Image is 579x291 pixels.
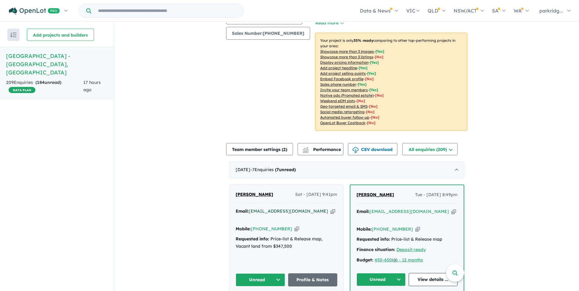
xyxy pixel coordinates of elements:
span: [ Yes ] [358,82,367,87]
a: [PERSON_NAME] [356,191,394,199]
u: Display pricing information [320,60,368,65]
img: line-chart.svg [303,147,308,150]
a: Profile & Notes [288,273,338,286]
span: [ Yes ] [375,49,384,54]
span: [No] [371,115,379,120]
div: Price-list & Release map [356,236,458,243]
button: Sales Number:[PHONE_NUMBER] [226,27,310,40]
span: Performance [303,147,341,152]
a: [EMAIL_ADDRESS][DOMAIN_NAME] [249,208,328,214]
span: Sat - [DATE] 9:41pm [295,191,337,198]
b: 35 % ready [353,38,373,43]
button: Add projects and builders [27,29,94,41]
span: Tue - [DATE] 8:49pm [415,191,458,199]
span: 2 [283,147,286,152]
u: OpenLot Buyer Cashback [320,120,365,125]
button: All enquiries (209) [402,143,458,155]
a: [EMAIL_ADDRESS][DOMAIN_NAME] [370,209,449,214]
a: Deposit ready [396,247,426,252]
button: Unread [236,273,285,286]
strong: ( unread) [35,80,61,85]
span: [No] [367,120,375,125]
span: parkridg... [539,8,563,14]
strong: Mobile: [356,226,372,232]
a: [PERSON_NAME] [236,191,273,198]
a: [PHONE_NUMBER] [372,226,413,232]
span: - 7 Enquir ies [250,167,296,172]
u: Geo-targeted email & SMS [320,104,367,109]
img: bar-chart.svg [302,149,309,153]
p: Your project is only comparing to other top-performing projects in your area: - - - - - - - - - -... [315,33,467,131]
span: [No] [375,93,384,98]
a: View details ... [409,273,458,286]
u: Automated buyer follow-up [320,115,369,120]
button: Copy [415,226,420,232]
span: 184 [37,80,45,85]
span: [No] [369,104,378,109]
span: [PERSON_NAME] [356,192,394,197]
div: 209 Enquir ies [6,79,83,94]
u: Invite your team members [320,88,368,92]
u: Add project selling-points [320,71,366,76]
strong: ( unread) [275,167,296,172]
img: sort.svg [10,33,16,37]
a: [PHONE_NUMBER] [251,226,292,232]
span: 17 hours ago [83,80,101,92]
span: [No] [356,99,365,103]
u: Weekend eDM slots [320,99,355,103]
span: [ Yes ] [359,66,367,70]
span: [ Yes ] [367,71,376,76]
u: Native ads (Promoted estate) [320,93,374,98]
button: Performance [298,143,343,155]
strong: Email: [236,208,249,214]
button: Read more [315,20,344,27]
h5: [GEOGRAPHIC_DATA] - [GEOGRAPHIC_DATA] , [GEOGRAPHIC_DATA] [6,52,108,77]
span: [PERSON_NAME] [236,192,273,197]
button: Unread [356,273,406,286]
strong: Mobile: [236,226,251,232]
span: [ No ] [365,77,374,81]
a: 6 - 12 months [395,257,423,263]
strong: Requested info: [236,236,269,242]
u: Add project headline [320,66,357,70]
strong: Finance situation: [356,247,395,252]
div: | [356,257,458,264]
strong: Budget: [356,257,373,263]
span: 7 [277,167,279,172]
span: [ No ] [375,55,383,59]
u: Showcase more than 3 images [320,49,374,54]
span: [ Yes ] [369,88,378,92]
button: Copy [451,208,456,215]
u: Sales phone number [320,82,356,87]
u: Embed Facebook profile [320,77,364,81]
strong: Requested info: [356,236,390,242]
span: [No] [366,110,375,114]
u: Showcase more than 3 listings [320,55,373,59]
div: [DATE] [229,161,464,178]
u: Social media retargeting [320,110,364,114]
img: download icon [353,147,359,153]
strong: Email: [356,209,370,214]
span: [ Yes ] [370,60,379,65]
a: 450-650k [375,257,394,263]
div: Price-list & Release map, Vacant land from $347,500 [236,235,337,250]
button: Copy [295,226,299,232]
button: Team member settings (2) [226,143,293,155]
button: Copy [331,208,335,214]
button: CSV download [348,143,397,155]
input: Try estate name, suburb, builder or developer [92,4,242,17]
span: DATA PLAN [9,87,35,93]
img: Openlot PRO Logo White [9,7,60,15]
